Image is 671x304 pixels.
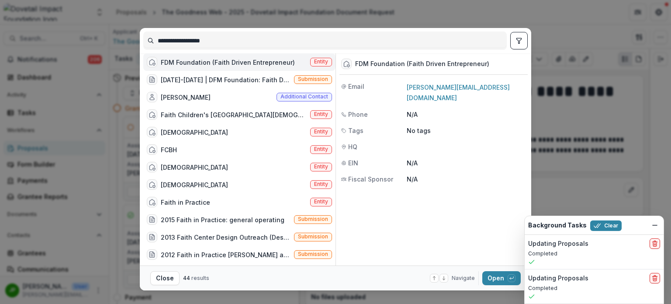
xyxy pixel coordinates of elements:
span: HQ [348,142,357,151]
div: Faith Children's [GEOGRAPHIC_DATA][DEMOGRAPHIC_DATA] [161,110,307,119]
p: Completed [528,250,660,258]
span: 44 [183,275,190,281]
span: Entity [314,129,328,135]
span: Phone [348,110,368,119]
span: Entity [314,59,328,65]
h2: Background Tasks [528,222,587,229]
div: 2015 Faith in Practice: general operating [161,215,284,224]
button: delete [650,238,660,249]
div: Faith in Practice [161,198,210,207]
button: Clear [590,220,622,231]
div: FDM Foundation (Faith Driven Entrepreneur) [161,58,295,67]
span: Submission [298,234,328,240]
div: 2012 Faith in Practice [PERSON_NAME] and [PERSON_NAME] Mission Trip ([PERSON_NAME] and [PERSON_NA... [161,250,291,259]
h2: Updating Proposals [528,275,588,282]
span: results [191,275,209,281]
button: Open [482,271,521,285]
span: EIN [348,158,358,168]
span: Submission [298,216,328,222]
span: Entity [314,164,328,170]
div: [DEMOGRAPHIC_DATA] [161,163,228,172]
h2: Updating Proposals [528,240,588,248]
span: Submission [298,76,328,82]
span: Email [348,82,364,91]
div: [DEMOGRAPHIC_DATA] [161,128,228,137]
p: Completed [528,284,660,292]
div: FCBH [161,145,177,154]
div: 2013 Faith Center Design Outreach (Design Outreach) [161,233,291,242]
div: FDM Foundation (Faith Driven Entrepreneur) [355,60,489,68]
span: Navigate [452,274,475,282]
button: toggle filters [510,32,528,49]
span: Entity [314,181,328,187]
span: Additional contact [280,94,328,100]
span: Submission [298,251,328,257]
button: delete [650,273,660,283]
p: No tags [407,126,431,135]
span: Entity [314,146,328,152]
span: Fiscal Sponsor [348,175,393,184]
p: N/A [407,158,526,168]
button: Dismiss [650,220,660,231]
div: [DATE]-[DATE] | DFM Foundation: Faith Driven Entrepreneur Year 1 of 3 Year Grant [161,75,291,84]
p: N/A [407,175,526,184]
button: Close [150,271,180,285]
span: Entity [314,111,328,117]
div: [PERSON_NAME] [161,93,211,102]
span: Entity [314,199,328,205]
span: Tags [348,126,363,135]
a: [PERSON_NAME][EMAIL_ADDRESS][DOMAIN_NAME] [407,84,510,101]
div: [DEMOGRAPHIC_DATA] [161,180,228,189]
p: N/A [407,110,526,119]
